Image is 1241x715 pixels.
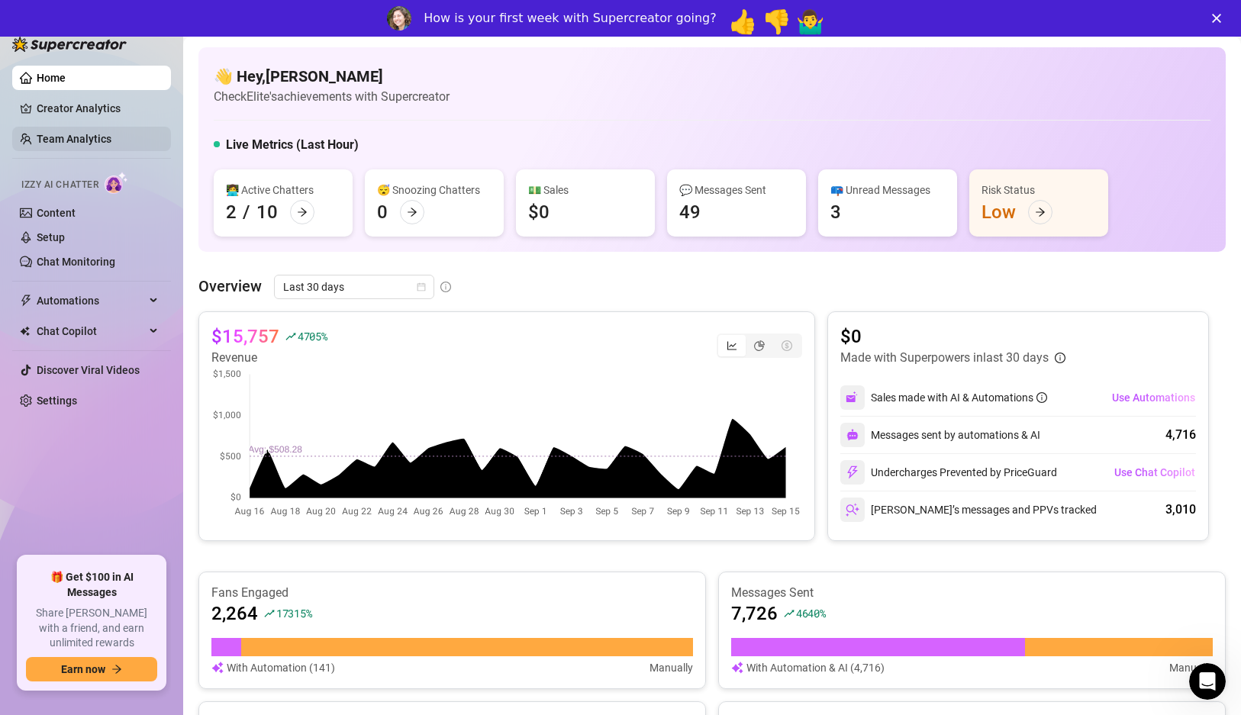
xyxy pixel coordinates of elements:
button: Use Chat Copilot [1114,460,1196,485]
article: Check Elite's achievements with Supercreator [214,87,450,106]
article: With Automation (141) [227,659,335,676]
div: 3,010 [1165,501,1196,519]
span: arrow-right [111,664,122,675]
img: svg%3e [846,429,859,441]
div: 3 [830,200,841,224]
div: 49 [679,200,701,224]
div: 😴 Snoozing Chatters [377,182,492,198]
a: Chat Monitoring [37,256,115,268]
article: Revenue [211,349,327,367]
span: Izzy AI Chatter [21,178,98,192]
img: svg%3e [846,465,859,479]
article: Messages Sent [731,585,1213,601]
span: rise [784,608,795,619]
span: thumbs up reaction [729,2,762,27]
a: Content [37,207,76,219]
span: arrow-right [1035,207,1046,217]
article: $0 [840,324,1065,349]
h4: 👋 Hey, [PERSON_NAME] [214,66,450,87]
span: Share [PERSON_NAME] with a friend, and earn unlimited rewards [26,606,157,651]
span: Use Chat Copilot [1114,466,1195,478]
span: rise [264,608,275,619]
div: Close [1212,14,1227,23]
img: svg%3e [846,503,859,517]
article: Overview [198,275,262,298]
article: With Automation & AI (4,716) [746,659,885,676]
div: Undercharges Prevented by PriceGuard [840,460,1057,485]
img: logo-BBDzfeDw.svg [12,37,127,52]
span: rise [285,331,296,342]
button: Use Automations [1111,385,1196,410]
article: $15,757 [211,324,279,349]
a: Home [37,72,66,84]
iframe: Intercom live chat [1189,663,1226,700]
div: 📪 Unread Messages [830,182,945,198]
div: Sales made with AI & Automations [871,389,1047,406]
span: arrow-right [407,207,417,217]
div: $0 [528,200,550,224]
div: segmented control [717,333,802,358]
a: Settings [37,395,77,407]
div: 4,716 [1165,426,1196,444]
span: 👎 [762,8,791,35]
span: 1 reaction [762,2,796,27]
div: 10 [256,200,278,224]
div: Risk Status [982,182,1096,198]
span: calendar [417,282,426,291]
img: Chat Copilot [20,326,30,337]
article: Manually [650,659,693,676]
span: Chat Copilot [37,319,145,343]
article: 2,264 [211,601,258,626]
span: line-chart [727,340,737,351]
img: svg%3e [846,391,859,404]
article: Manually [1169,659,1213,676]
img: AI Chatter [105,172,128,194]
span: arrow-right [297,207,308,217]
span: 🎁 Get $100 in AI Messages [26,570,157,600]
a: Team Analytics [37,133,111,145]
a: Creator Analytics [37,96,159,121]
span: Automations [37,288,145,313]
div: Messages sent by automations & AI [840,423,1040,447]
a: Setup [37,231,65,243]
article: 7,726 [731,601,778,626]
div: [PERSON_NAME]’s messages and PPVs tracked [840,498,1097,522]
button: Earn nowarrow-right [26,657,157,681]
img: Profile image for Ella [387,6,411,31]
span: Earn now [61,663,105,675]
span: Last 30 days [283,275,425,298]
div: 💵 Sales [528,182,643,198]
span: 17315 % [276,606,311,620]
h5: Live Metrics (Last Hour) [226,136,359,154]
article: Made with Superpowers in last 30 days [840,349,1049,367]
span: dollar-circle [782,340,792,351]
span: info-circle [1055,353,1065,363]
div: 👩‍💻 Active Chatters [226,182,340,198]
span: Use Automations [1112,391,1195,404]
span: 4705 % [298,329,327,343]
img: svg%3e [731,659,743,676]
div: 2 [226,200,237,224]
div: 0 [377,200,388,224]
div: 💬 Messages Sent [679,182,794,198]
div: How is your first week with Supercreator going? [424,11,717,26]
span: man shrugging reaction [796,2,830,27]
span: info-circle [440,282,451,292]
span: 🤷‍♂️ [796,8,824,35]
span: 👍 [729,8,757,35]
span: pie-chart [754,340,765,351]
span: thunderbolt [20,295,32,307]
a: Discover Viral Videos [37,364,140,376]
article: Fans Engaged [211,585,693,601]
img: svg%3e [211,659,224,676]
span: 4640 % [796,606,826,620]
span: info-circle [1036,392,1047,403]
